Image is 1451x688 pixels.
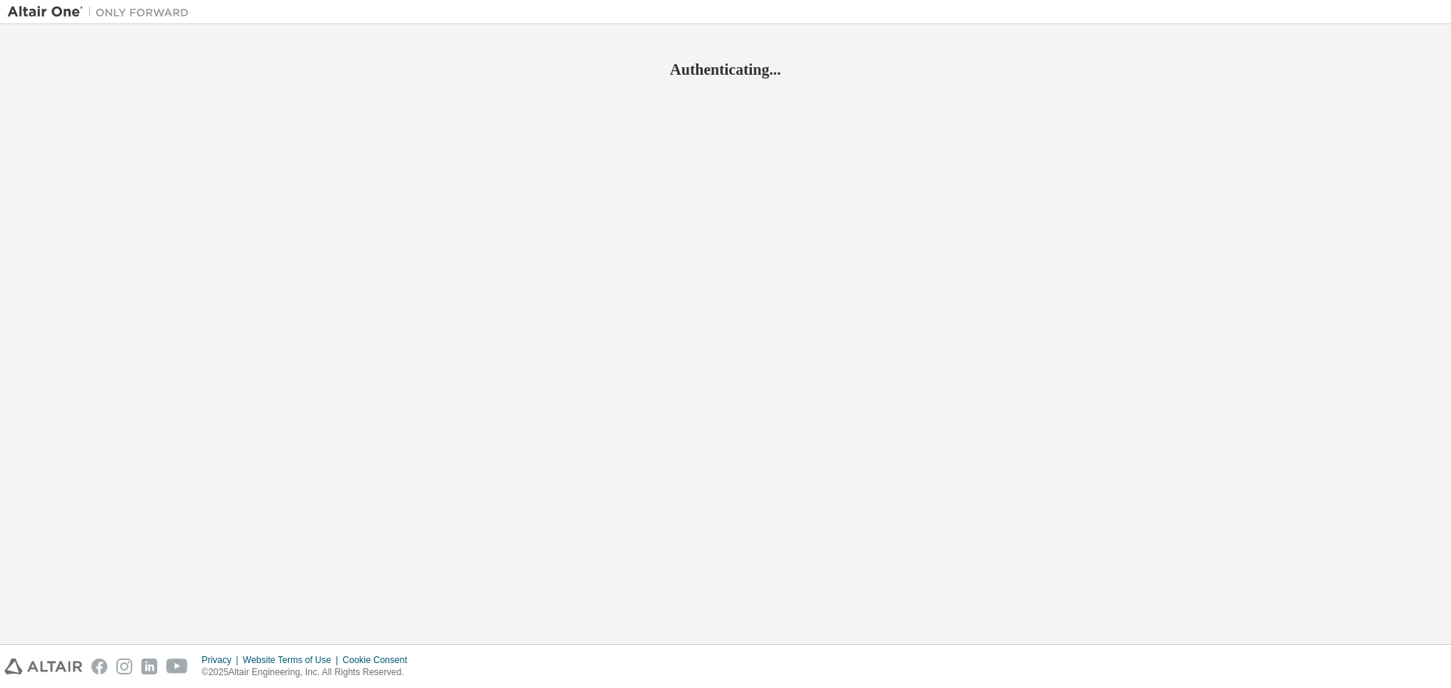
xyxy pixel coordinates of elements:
p: © 2025 Altair Engineering, Inc. All Rights Reserved. [202,666,416,679]
img: youtube.svg [166,659,188,674]
img: Altair One [8,5,196,20]
img: linkedin.svg [141,659,157,674]
img: instagram.svg [116,659,132,674]
img: facebook.svg [91,659,107,674]
img: altair_logo.svg [5,659,82,674]
div: Website Terms of Use [243,654,342,666]
h2: Authenticating... [8,60,1443,79]
div: Cookie Consent [342,654,416,666]
div: Privacy [202,654,243,666]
